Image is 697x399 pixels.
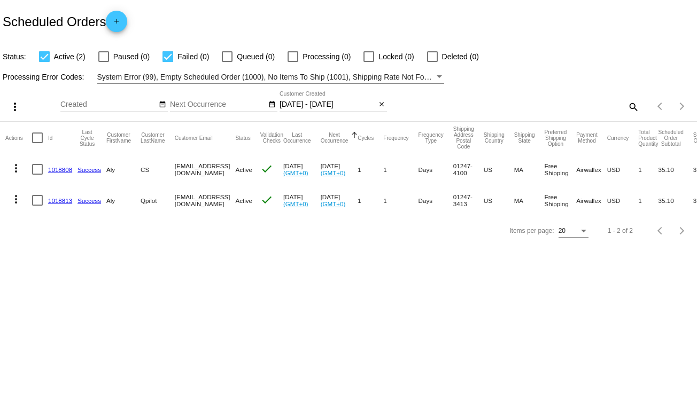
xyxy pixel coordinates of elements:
[235,197,252,204] span: Active
[509,227,554,234] div: Items per page:
[383,185,418,216] mat-cell: 1
[453,154,484,185] mat-cell: 01247-4100
[48,197,72,204] a: 1018813
[650,96,671,117] button: Previous page
[607,185,639,216] mat-cell: USD
[283,200,308,207] a: (GMT+0)
[268,100,276,109] mat-icon: date_range
[54,50,86,63] span: Active (2)
[237,50,275,63] span: Queued (0)
[607,135,629,141] button: Change sorting for CurrencyIso
[9,100,21,113] mat-icon: more_vert
[321,200,346,207] a: (GMT+0)
[378,100,385,109] mat-icon: close
[358,154,383,185] mat-cell: 1
[159,100,166,109] mat-icon: date_range
[442,50,479,63] span: Deleted (0)
[303,50,351,63] span: Processing (0)
[576,185,607,216] mat-cell: Airwallex
[321,185,358,216] mat-cell: [DATE]
[358,135,374,141] button: Change sorting for Cycles
[260,193,273,206] mat-icon: check
[514,154,545,185] mat-cell: MA
[607,154,639,185] mat-cell: USD
[659,185,693,216] mat-cell: 35.10
[283,185,321,216] mat-cell: [DATE]
[419,154,453,185] mat-cell: Days
[48,166,72,173] a: 1018808
[321,169,346,176] a: (GMT+0)
[78,166,101,173] a: Success
[113,50,150,63] span: Paused (0)
[419,185,453,216] mat-cell: Days
[78,197,101,204] a: Success
[5,122,32,154] mat-header-cell: Actions
[110,18,123,30] mat-icon: add
[106,132,131,144] button: Change sorting for CustomerFirstName
[175,135,213,141] button: Change sorting for CustomerEmail
[650,220,671,241] button: Previous page
[559,228,588,235] mat-select: Items per page:
[177,50,209,63] span: Failed (0)
[321,154,358,185] mat-cell: [DATE]
[283,154,321,185] mat-cell: [DATE]
[48,135,52,141] button: Change sorting for Id
[170,100,266,109] input: Next Occurrence
[106,185,141,216] mat-cell: Aly
[10,193,22,206] mat-icon: more_vert
[659,154,693,185] mat-cell: 35.10
[383,135,408,141] button: Change sorting for Frequency
[484,132,505,144] button: Change sorting for ShippingCountry
[141,132,165,144] button: Change sorting for CustomerLastName
[576,132,597,144] button: Change sorting for PaymentMethod.Type
[514,185,545,216] mat-cell: MA
[383,154,418,185] mat-cell: 1
[638,122,658,154] mat-header-cell: Total Product Quantity
[97,71,445,84] mat-select: Filter by Processing Error Codes
[106,154,141,185] mat-cell: Aly
[545,154,577,185] mat-cell: Free Shipping
[141,154,175,185] mat-cell: CS
[626,98,639,115] mat-icon: search
[559,227,566,234] span: 20
[175,185,236,216] mat-cell: [EMAIL_ADDRESS][DOMAIN_NAME]
[484,154,514,185] mat-cell: US
[419,132,444,144] button: Change sorting for FrequencyType
[321,132,348,144] button: Change sorting for NextOccurrenceUtc
[638,185,658,216] mat-cell: 1
[175,154,236,185] mat-cell: [EMAIL_ADDRESS][DOMAIN_NAME]
[260,162,273,175] mat-icon: check
[638,154,658,185] mat-cell: 1
[141,185,175,216] mat-cell: Qpilot
[283,132,311,144] button: Change sorting for LastOccurrenceUtc
[545,185,577,216] mat-cell: Free Shipping
[3,73,84,81] span: Processing Error Codes:
[453,185,484,216] mat-cell: 01247-3413
[453,126,474,150] button: Change sorting for ShippingPostcode
[280,100,376,109] input: Customer Created
[260,122,283,154] mat-header-cell: Validation Checks
[671,96,693,117] button: Next page
[3,52,26,61] span: Status:
[608,227,633,234] div: 1 - 2 of 2
[659,129,684,147] button: Change sorting for Subtotal
[484,185,514,216] mat-cell: US
[78,129,97,147] button: Change sorting for LastProcessingCycleId
[235,135,250,141] button: Change sorting for Status
[60,100,157,109] input: Created
[576,154,607,185] mat-cell: Airwallex
[514,132,535,144] button: Change sorting for ShippingState
[545,129,567,147] button: Change sorting for PreferredShippingOption
[235,166,252,173] span: Active
[3,11,127,32] h2: Scheduled Orders
[10,162,22,175] mat-icon: more_vert
[378,50,414,63] span: Locked (0)
[671,220,693,241] button: Next page
[358,185,383,216] mat-cell: 1
[283,169,308,176] a: (GMT+0)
